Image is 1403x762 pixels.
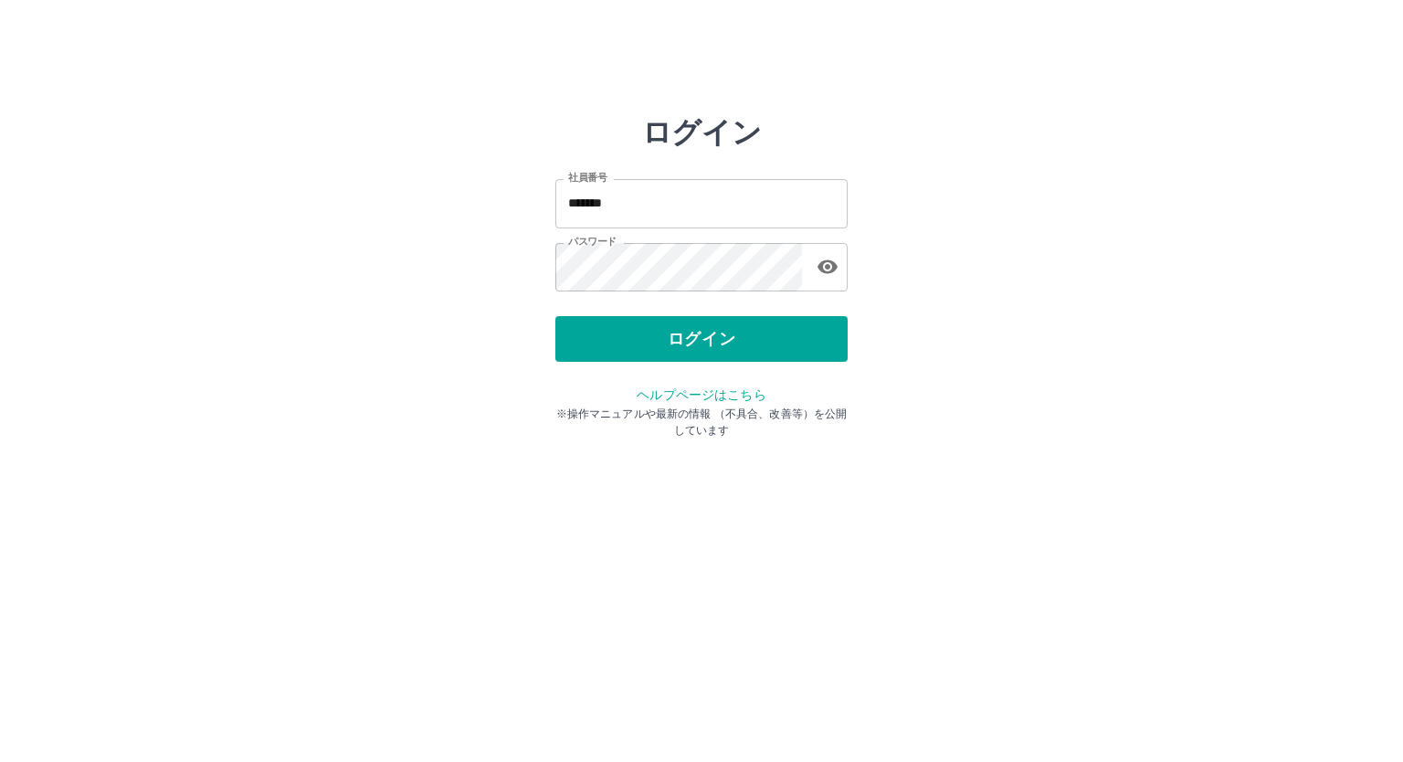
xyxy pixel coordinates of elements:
h2: ログイン [642,115,762,150]
button: ログイン [555,316,848,362]
label: パスワード [568,235,617,249]
label: 社員番号 [568,171,607,185]
p: ※操作マニュアルや最新の情報 （不具合、改善等）を公開しています [555,406,848,439]
a: ヘルプページはこちら [637,387,765,402]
